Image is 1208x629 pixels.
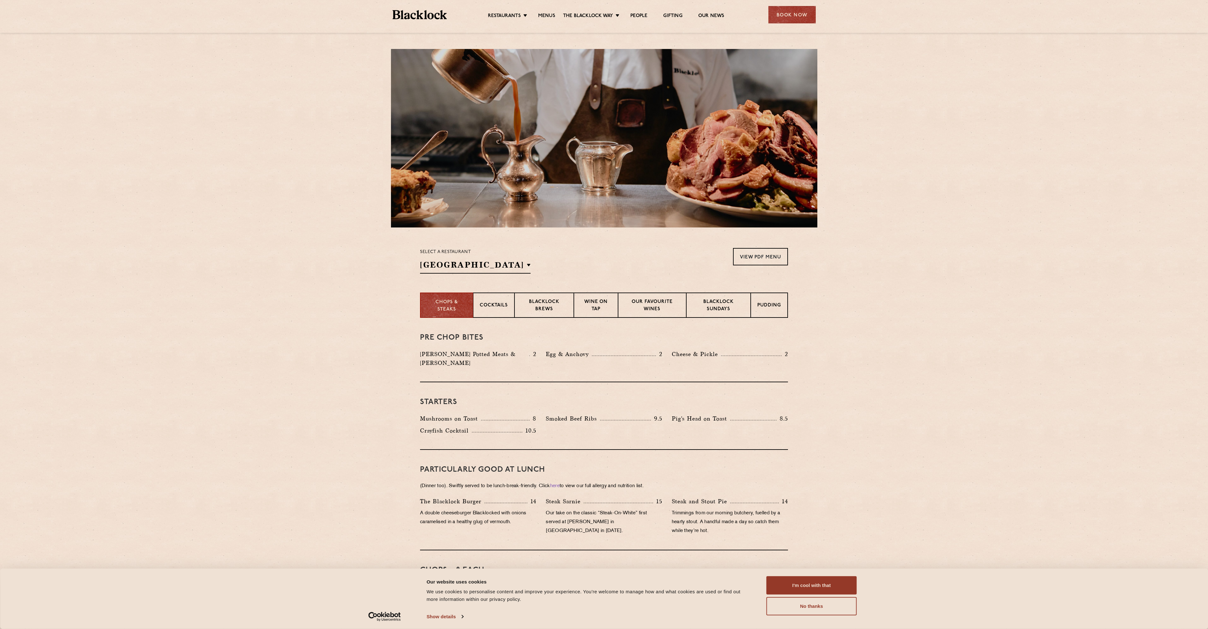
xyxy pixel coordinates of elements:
p: 2 [530,350,536,358]
div: We use cookies to personalise content and improve your experience. You're welcome to manage how a... [427,588,752,603]
p: 14 [527,497,537,505]
p: A double cheeseburger Blacklocked with onions caramelised in a healthy glug of vermouth. [420,509,536,527]
h3: PARTICULARLY GOOD AT LUNCH [420,466,788,474]
p: 2 [656,350,662,358]
p: Steak Sarnie [546,497,584,506]
button: I'm cool with that [766,576,857,595]
p: Pudding [757,302,781,310]
h2: [GEOGRAPHIC_DATA] [420,259,531,274]
p: Wine on Tap [580,299,611,313]
p: Steak and Stout Pie [672,497,730,506]
a: The Blacklock Way [563,13,613,20]
button: No thanks [766,597,857,615]
div: Book Now [768,6,816,23]
a: Usercentrics Cookiebot - opens in a new window [357,612,412,621]
p: Smoked Beef Ribs [546,414,600,423]
p: Cocktails [480,302,508,310]
a: Menus [538,13,555,20]
a: Restaurants [488,13,521,20]
h3: Starters [420,398,788,406]
p: Crayfish Cocktail [420,426,472,435]
p: Egg & Anchovy [546,350,592,359]
h3: Chops - 8 each [420,566,788,574]
p: Our favourite wines [625,299,679,313]
a: People [630,13,647,20]
p: [PERSON_NAME] Potted Meats & [PERSON_NAME] [420,350,529,367]
div: Our website uses cookies [427,578,752,585]
p: Blacklock Brews [521,299,567,313]
p: The Blacklock Burger [420,497,484,506]
a: Our News [698,13,724,20]
a: Show details [427,612,463,621]
p: 8.5 [777,414,788,423]
p: 2 [782,350,788,358]
p: Chops & Steaks [427,299,466,313]
p: 9.5 [651,414,662,423]
a: View PDF Menu [733,248,788,265]
h3: Pre Chop Bites [420,334,788,342]
p: 15 [653,497,662,505]
p: (Dinner too). Swiftly served to be lunch-break-friendly. Click to view our full allergy and nutri... [420,482,788,491]
p: Our take on the classic “Steak-On-White” first served at [PERSON_NAME] in [GEOGRAPHIC_DATA] in [D... [546,509,662,535]
p: Blacklock Sundays [693,299,744,313]
img: BL_Textured_Logo-footer-cropped.svg [393,10,447,19]
a: here [550,484,560,488]
p: Trimmings from our morning butchery, fuelled by a hearty stout. A handful made a day so catch the... [672,509,788,535]
p: 14 [779,497,788,505]
p: Select a restaurant [420,248,531,256]
p: Mushrooms on Toast [420,414,481,423]
p: 8 [530,414,536,423]
p: Pig's Head on Toast [672,414,730,423]
p: 10.5 [522,426,536,435]
a: Gifting [663,13,682,20]
p: Cheese & Pickle [672,350,721,359]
